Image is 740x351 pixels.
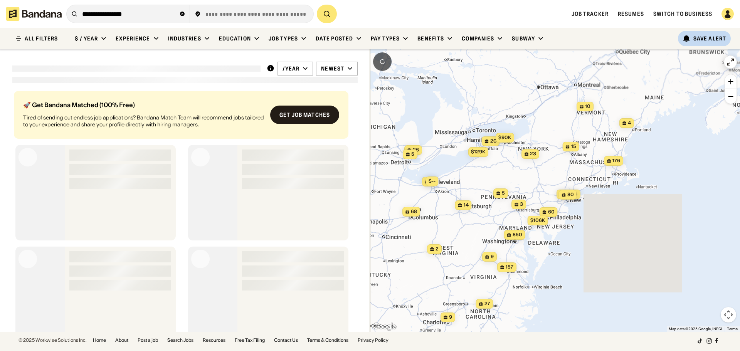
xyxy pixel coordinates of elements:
div: /year [283,65,300,72]
a: Switch to Business [653,10,712,17]
img: Google [372,322,397,332]
a: Terms (opens in new tab) [727,327,738,331]
a: About [115,338,128,343]
div: ALL FILTERS [25,36,58,41]
span: 68 [411,208,417,215]
span: 15 [571,143,576,150]
span: $-- [429,178,436,184]
button: Map camera controls [721,307,736,322]
a: Contact Us [274,338,298,343]
div: Save Alert [693,35,726,42]
span: $129k [471,149,485,155]
div: 🚀 Get Bandana Matched (100% Free) [23,102,264,108]
span: 5 [411,151,414,158]
span: 23 [530,151,536,157]
span: 20 [490,138,497,144]
a: Search Jobs [167,338,193,343]
span: Map data ©2025 Google, INEGI [669,327,722,331]
span: 80 [567,191,574,198]
a: Resources [203,338,225,343]
span: $106k [530,217,545,223]
a: Privacy Policy [358,338,388,343]
span: 3 [520,201,523,208]
div: Education [219,35,251,42]
a: Home [93,338,106,343]
div: Pay Types [371,35,400,42]
span: $90k [498,134,511,140]
span: 157 [506,264,513,270]
div: Subway [512,35,535,42]
div: Get job matches [279,112,330,118]
span: 5 [502,190,505,196]
span: 4 [628,120,631,126]
span: 10 [585,103,590,110]
span: 26 [413,147,419,153]
div: © 2025 Workwise Solutions Inc. [18,338,87,343]
div: Benefits [417,35,444,42]
div: Companies [462,35,494,42]
span: 9 [491,254,494,260]
div: Job Types [269,35,298,42]
div: grid [12,88,358,332]
div: Date Posted [316,35,353,42]
span: 60 [548,209,555,215]
span: 176 [612,158,620,164]
span: 9 [449,314,452,321]
div: Experience [116,35,150,42]
span: 14 [464,202,469,208]
div: Industries [168,35,201,42]
span: 850 [513,232,522,238]
div: Newest [321,65,344,72]
span: 27 [484,301,490,307]
a: Post a job [138,338,158,343]
a: Open this area in Google Maps (opens a new window) [372,322,397,332]
img: Bandana logotype [6,7,62,21]
div: $ / year [75,35,98,42]
a: Resumes [618,10,644,17]
div: Tired of sending out endless job applications? Bandana Match Team will recommend jobs tailored to... [23,114,264,128]
a: Terms & Conditions [307,338,348,343]
span: 2 [436,246,439,252]
a: Free Tax Filing [235,338,265,343]
a: Job Tracker [572,10,609,17]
